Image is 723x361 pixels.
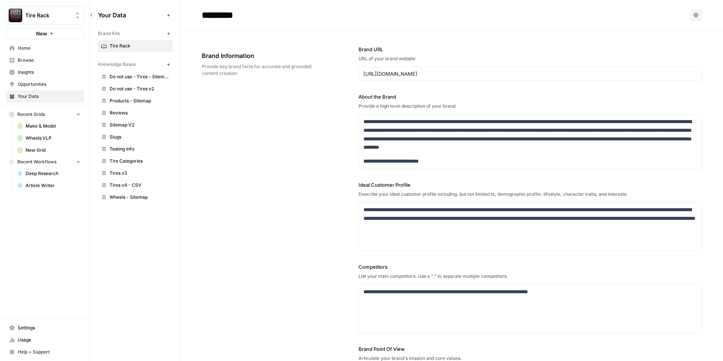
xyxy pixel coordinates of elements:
[18,57,81,64] span: Browse
[18,93,81,100] span: Your Data
[98,40,173,52] a: Tire Rack
[110,97,169,104] span: Products - Sitemap
[358,181,702,189] label: Ideal Customer Profile
[98,30,120,37] span: Brand Kits
[26,182,81,189] span: Article Writer
[36,30,47,37] span: New
[14,144,84,156] a: New Grid
[17,111,45,118] span: Recent Grids
[26,123,81,129] span: Make & Model
[110,43,169,49] span: Tire Rack
[18,69,81,76] span: Insights
[358,55,702,62] div: URL of your brand website
[358,263,702,271] label: Competitors
[98,143,173,155] a: Testing Info
[98,155,173,167] a: Tire Categories
[14,120,84,132] a: Make & Model
[110,73,169,80] span: Do not use - Tires - Sitemap
[363,70,697,78] input: www.sundaysoccer.com
[6,334,84,346] a: Usage
[6,322,84,334] a: Settings
[18,349,81,355] span: Help + Support
[6,346,84,358] button: Help + Support
[26,147,81,154] span: New Grid
[98,71,173,83] a: Do not use - Tires - Sitemap
[18,45,81,52] span: Home
[98,61,136,68] span: Knowledge Bases
[98,83,173,95] a: Do not use - Tires v2
[110,110,169,116] span: Reviews
[110,146,169,152] span: Testing Info
[18,81,81,88] span: Opportunities
[358,46,702,53] label: Brand URL
[110,122,169,128] span: Sitemap V2
[98,167,173,179] a: Tires v3
[6,66,84,78] a: Insights
[6,78,84,90] a: Opportunities
[18,337,81,343] span: Usage
[110,134,169,140] span: Slugs
[110,170,169,177] span: Tires v3
[6,54,84,66] a: Browse
[98,179,173,191] a: Tires v4 - CSV
[98,95,173,107] a: Products - Sitemap
[9,9,22,22] img: Tire Rack Logo
[110,182,169,189] span: Tires v4 - CSV
[98,131,173,143] a: Slugs
[18,324,81,331] span: Settings
[202,51,316,60] span: Brand Information
[98,119,173,131] a: Sitemap V2
[202,63,316,77] span: Provide key brand facts for accurate and grounded content creation.
[358,345,702,353] label: Brand Point Of View
[6,6,84,25] button: Workspace: Tire Rack
[6,90,84,102] a: Your Data
[26,135,81,142] span: Wheels VLP
[14,132,84,144] a: Wheels VLP
[98,107,173,119] a: Reviews
[6,28,84,39] button: New
[110,158,169,165] span: Tire Categories
[6,156,84,168] button: Recent Workflows
[14,180,84,192] a: Article Writer
[358,93,702,101] label: About the Brand
[17,158,56,165] span: Recent Workflows
[358,273,702,280] div: List your main competitors. Use a "," to separate multiple competitors.
[98,191,173,203] a: Wheels - Sitemap
[26,170,81,177] span: Deep Research
[6,109,84,120] button: Recent Grids
[98,11,164,20] span: Your Data
[110,85,169,92] span: Do not use - Tires v2
[358,191,702,198] div: Describe your ideal customer profile including, but not limited to, demographic profile, lifestyl...
[14,168,84,180] a: Deep Research
[25,12,71,19] span: Tire Rack
[110,194,169,201] span: Wheels - Sitemap
[358,103,702,110] div: Provide a high level description of your brand.
[6,42,84,54] a: Home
